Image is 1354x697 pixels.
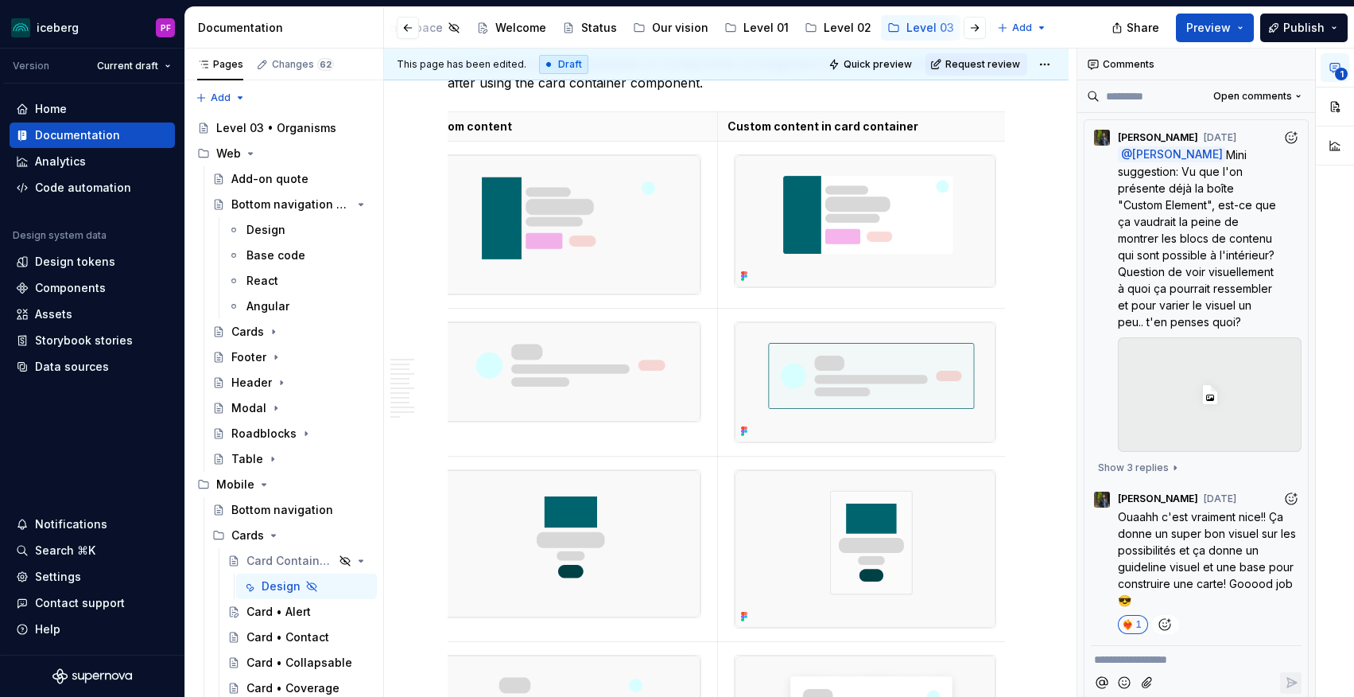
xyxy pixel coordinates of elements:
[10,149,175,174] a: Analytics
[495,20,546,36] div: Welcome
[581,20,617,36] div: Status
[428,470,700,618] img: 33c73e6c-7a03-4c3a-8f9d-2a326a97111e.png
[539,55,588,74] div: Draft
[1280,489,1302,510] button: Add reaction
[35,306,72,322] div: Assets
[198,20,377,36] div: Documentation
[206,446,377,472] a: Table
[10,249,175,275] a: Design tokens
[13,60,49,72] div: Version
[1260,14,1348,42] button: Publish
[206,370,377,395] a: Header
[718,15,795,41] a: Level 01
[1114,672,1135,694] button: Add emoji
[206,345,377,370] a: Footer
[231,375,272,391] div: Header
[1098,461,1169,474] span: Show 3 replies
[231,197,351,212] div: Bottom navigation bar
[992,17,1052,39] button: Add
[262,578,301,594] div: Design
[1186,20,1231,36] span: Preview
[727,119,1003,134] p: Custom content in card container
[428,322,700,422] img: c799b107-37b0-44d6-b766-d8afd21afc2d.png
[35,543,95,559] div: Search ⌘K
[1280,672,1302,694] button: Reply
[231,502,333,518] div: Bottom navigation
[206,319,377,345] a: Cards
[236,574,377,599] a: Design
[191,141,377,166] div: Web
[35,280,106,296] div: Components
[206,395,377,421] a: Modal
[652,20,708,36] div: Our vision
[470,15,553,41] a: Welcome
[10,275,175,301] a: Components
[191,115,377,141] a: Level 03 • Organisms
[90,55,178,77] button: Current draft
[824,20,871,36] div: Level 02
[844,58,912,71] span: Quick preview
[35,333,133,348] div: Storybook stories
[191,87,250,109] button: Add
[231,349,266,365] div: Footer
[35,101,67,117] div: Home
[1104,14,1170,42] button: Share
[1118,148,1279,329] span: Mini suggestion: Vu que l'on présente déjà la boîte "Custom Element", est-ce que ça vaudrait la p...
[221,625,377,650] a: Card • Contact
[216,477,254,493] div: Mobile
[1152,615,1179,634] button: Add reaction
[246,273,278,289] div: React
[743,20,789,36] div: Level 01
[1135,618,1142,631] span: 1
[216,120,336,136] div: Level 03 • Organisms
[1213,90,1292,103] span: Open comments
[10,512,175,537] button: Notifications
[221,243,377,268] a: Base code
[206,166,377,192] a: Add-on quote
[246,222,285,238] div: Design
[246,247,305,263] div: Base code
[10,617,175,642] button: Help
[52,668,132,684] svg: Supernova Logo
[1091,645,1302,668] div: Composer editor
[10,564,175,590] a: Settings
[10,175,175,201] a: Code automation
[1118,493,1198,505] span: [PERSON_NAME]
[35,180,131,196] div: Code automation
[246,553,334,569] div: Card Containers
[1132,148,1223,162] span: [PERSON_NAME]
[945,58,1020,71] span: Request review
[221,548,377,574] a: Card Containers
[206,192,377,217] a: Bottom navigation bar
[10,590,175,616] button: Contact support
[246,655,352,671] div: Card • Collapsable
[35,595,125,611] div: Contact support
[824,53,919,76] button: Quick preview
[735,155,995,287] img: d2a6b40e-0a63-46b4-9fc2-23ab2d5e7bbf.png
[246,680,339,696] div: Card • Coverage
[1127,20,1159,36] span: Share
[1137,672,1158,694] button: Attach files
[1077,49,1315,80] div: Comments
[97,60,158,72] span: Current draft
[1094,492,1110,508] img: Simon Désilets
[206,523,377,548] div: Cards
[206,421,377,446] a: Roadblocks
[735,322,995,442] img: a34cddf0-696f-4281-a8d9-0615f5d142ff.png
[1118,131,1198,144] span: [PERSON_NAME]
[211,92,231,104] span: Add
[10,538,175,563] button: Search ⌘K
[334,12,929,44] div: Page tree
[1118,510,1299,607] span: Ouaahh c'est vraiment nice!! Ça donne un super bon visuel sur les possibilités et ça donne un gui...
[221,217,377,243] a: Design
[1091,457,1185,479] button: Show 3 replies
[221,650,377,676] a: Card • Collapsable
[13,229,107,242] div: Design system data
[37,20,79,36] div: iceberg
[10,96,175,122] a: Home
[231,400,266,416] div: Modal
[10,302,175,327] a: Assets
[221,294,377,319] a: Angular
[11,18,30,37] img: 418c6d47-6da6-4103-8b13-b5999f8989a1.png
